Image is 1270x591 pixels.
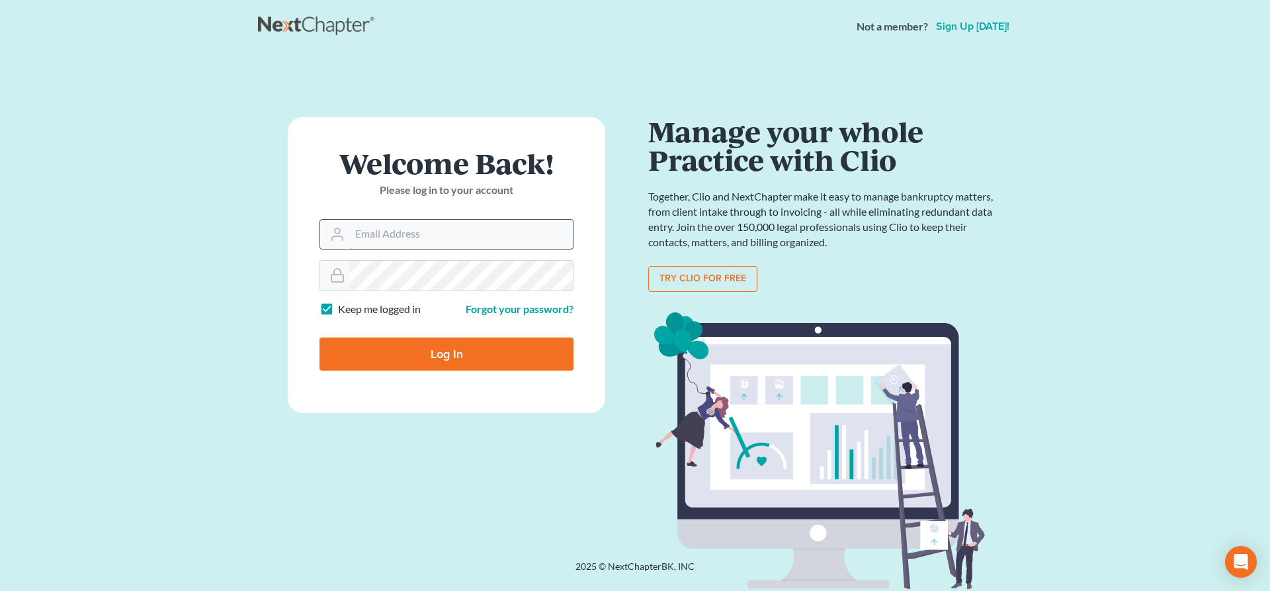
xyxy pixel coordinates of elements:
a: Sign up [DATE]! [933,21,1012,32]
input: Email Address [350,220,573,249]
p: Please log in to your account [319,183,573,198]
a: Try clio for free [648,266,757,293]
label: Keep me logged in [338,302,421,317]
div: Open Intercom Messenger [1225,546,1257,578]
div: 2025 © NextChapterBK, INC [258,560,1012,584]
input: Log In [319,338,573,371]
p: Together, Clio and NextChapter make it easy to manage bankruptcy matters, from client intake thro... [648,189,999,250]
a: Forgot your password? [466,302,573,315]
strong: Not a member? [857,19,928,34]
h1: Manage your whole Practice with Clio [648,117,999,173]
h1: Welcome Back! [319,149,573,177]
